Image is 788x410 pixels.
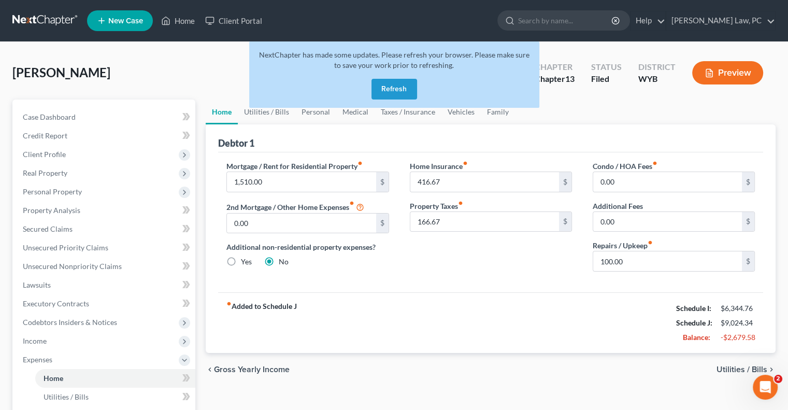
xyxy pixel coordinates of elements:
[200,11,267,30] a: Client Portal
[23,187,82,196] span: Personal Property
[241,257,252,267] label: Yes
[259,50,529,69] span: NextChapter has made some updates. Please refresh your browser. Please make sure to save your wor...
[638,61,676,73] div: District
[648,240,653,245] i: fiber_manual_record
[23,299,89,308] span: Executory Contracts
[631,11,665,30] a: Help
[458,201,463,206] i: fiber_manual_record
[12,65,110,80] span: [PERSON_NAME]
[535,73,575,85] div: Chapter
[593,201,643,211] label: Additional Fees
[23,262,122,271] span: Unsecured Nonpriority Claims
[15,220,195,238] a: Secured Claims
[226,242,389,252] label: Additional non-residential property expenses?
[206,365,214,374] i: chevron_left
[23,318,117,327] span: Codebtors Insiders & Notices
[742,251,754,271] div: $
[349,201,354,206] i: fiber_manual_record
[218,137,254,149] div: Debtor 1
[410,172,559,192] input: --
[593,251,742,271] input: --
[565,74,575,83] span: 13
[376,214,389,233] div: $
[238,100,295,124] a: Utilities / Bills
[593,212,742,232] input: --
[593,172,742,192] input: --
[108,17,143,25] span: New Case
[226,161,363,172] label: Mortgage / Rent for Residential Property
[23,112,76,121] span: Case Dashboard
[23,243,108,252] span: Unsecured Priority Claims
[206,100,238,124] a: Home
[717,365,767,374] span: Utilities / Bills
[559,172,571,192] div: $
[15,126,195,145] a: Credit Report
[15,201,195,220] a: Property Analysis
[666,11,775,30] a: [PERSON_NAME] Law, PC
[35,369,195,388] a: Home
[44,374,63,383] span: Home
[226,301,297,345] strong: Added to Schedule J
[23,224,73,233] span: Secured Claims
[15,257,195,276] a: Unsecured Nonpriority Claims
[23,168,67,177] span: Real Property
[15,238,195,257] a: Unsecured Priority Claims
[676,318,712,327] strong: Schedule J:
[683,333,710,342] strong: Balance:
[357,161,363,166] i: fiber_manual_record
[410,201,463,211] label: Property Taxes
[638,73,676,85] div: WYB
[559,212,571,232] div: $
[535,61,575,73] div: Chapter
[15,294,195,313] a: Executory Contracts
[23,355,52,364] span: Expenses
[23,280,51,289] span: Lawsuits
[410,212,559,232] input: --
[721,332,755,343] div: -$2,679.58
[227,172,376,192] input: --
[410,161,468,172] label: Home Insurance
[23,206,80,215] span: Property Analysis
[463,161,468,166] i: fiber_manual_record
[721,303,755,314] div: $6,344.76
[23,150,66,159] span: Client Profile
[23,131,67,140] span: Credit Report
[371,79,417,100] button: Refresh
[226,201,364,213] label: 2nd Mortgage / Other Home Expenses
[23,336,47,345] span: Income
[676,304,711,313] strong: Schedule I:
[721,318,755,328] div: $9,024.34
[717,365,776,374] button: Utilities / Bills chevron_right
[156,11,200,30] a: Home
[742,212,754,232] div: $
[226,301,232,306] i: fiber_manual_record
[593,161,657,172] label: Condo / HOA Fees
[279,257,289,267] label: No
[44,392,89,401] span: Utilities / Bills
[206,365,290,374] button: chevron_left Gross Yearly Income
[35,388,195,406] a: Utilities / Bills
[227,214,376,233] input: --
[774,375,782,383] span: 2
[15,276,195,294] a: Lawsuits
[214,365,290,374] span: Gross Yearly Income
[591,73,622,85] div: Filed
[376,172,389,192] div: $
[15,108,195,126] a: Case Dashboard
[692,61,763,84] button: Preview
[753,375,778,400] iframe: Intercom live chat
[591,61,622,73] div: Status
[652,161,657,166] i: fiber_manual_record
[742,172,754,192] div: $
[767,365,776,374] i: chevron_right
[518,11,613,30] input: Search by name...
[593,240,653,251] label: Repairs / Upkeep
